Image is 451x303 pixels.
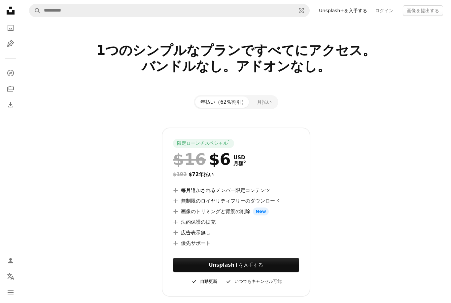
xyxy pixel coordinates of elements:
span: New [253,208,269,215]
a: Unsplash+を入手する [315,5,371,16]
a: ログイン / 登録する [4,254,17,267]
li: 画像のトリミングと背景の削除 [173,208,299,215]
h2: 1つのシンプルなプランですべてにアクセス。 バンドルなし。アドオンなし。 [29,42,443,90]
a: ダウンロード履歴 [4,98,17,111]
button: 画像を提出する [403,5,443,16]
sup: 1 [228,140,230,144]
a: イラスト [4,37,17,50]
a: 1 [226,140,231,147]
li: 優先サポート [173,239,299,247]
span: $192 [173,171,187,177]
li: 広告表示無し [173,229,299,237]
strong: Unsplash+ [209,262,239,268]
button: 言語 [4,270,17,283]
div: いつでもキャンセル可能 [225,278,282,285]
button: Unsplashで検索する [29,4,41,17]
form: サイト内でビジュアルを探す [29,4,310,17]
div: $72 年払い [173,170,299,178]
div: $6 [173,151,231,168]
a: ログイン [371,5,398,16]
span: $16 [173,151,206,168]
button: Unsplash+を入手する [173,258,299,272]
button: 年払い（62%割引） [195,96,251,108]
a: 探す [4,66,17,80]
a: コレクション [4,82,17,95]
li: 法的保護の拡充 [173,218,299,226]
a: ホーム — Unsplash [4,4,17,19]
span: 月額 [233,161,246,167]
span: USD [233,155,246,161]
button: 月払い [252,96,277,108]
div: 限定ローンチスペシャル [173,139,234,148]
div: 自動更新 [191,278,217,285]
li: 毎月追加されるメンバー限定コンテンツ [173,186,299,194]
button: メニュー [4,286,17,299]
li: 無制限のロイヤリティフリーのダウンロード [173,197,299,205]
a: 写真 [4,21,17,34]
button: ビジュアル検索 [294,4,309,17]
sup: 2 [243,160,246,164]
a: 2 [242,161,247,167]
